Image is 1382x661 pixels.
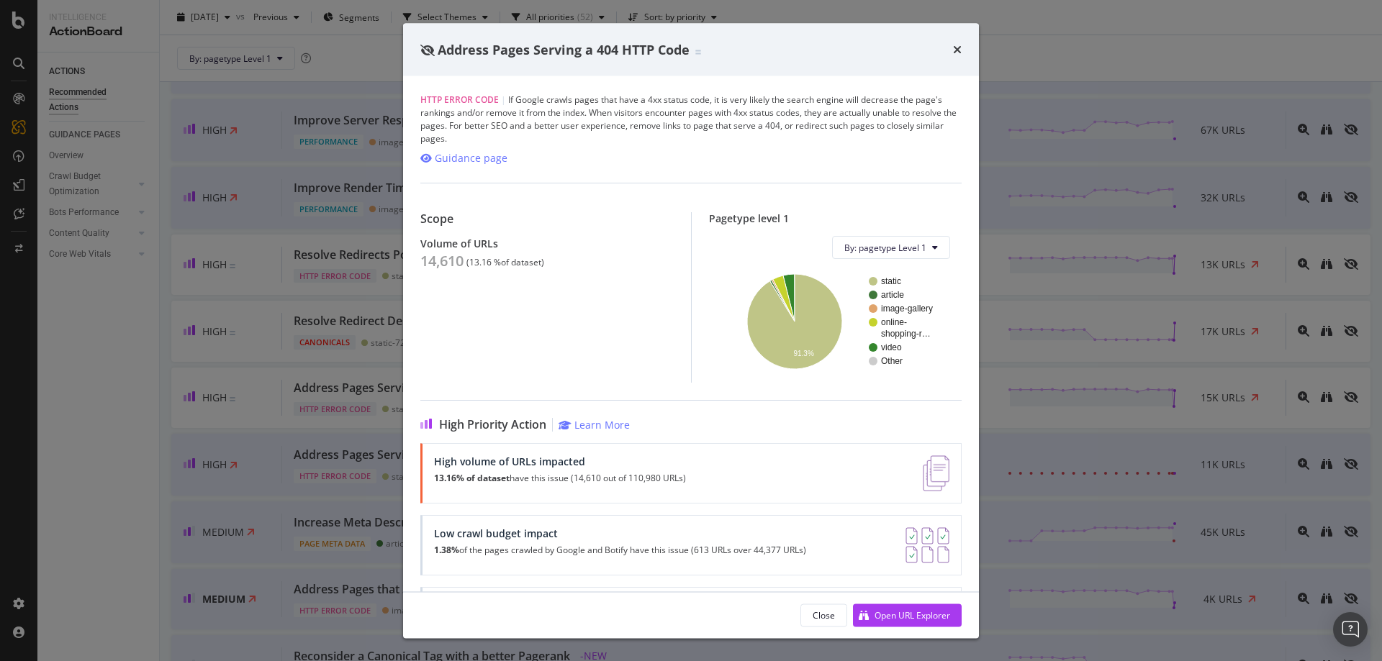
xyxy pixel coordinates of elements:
text: article [881,290,904,300]
p: have this issue (14,610 out of 110,980 URLs) [434,473,686,483]
a: Learn More [559,418,630,432]
div: Open URL Explorer [875,608,950,621]
text: video [881,342,902,352]
button: Close [800,603,847,626]
div: Learn More [574,418,630,432]
div: Close [813,608,835,621]
div: eye-slash [420,44,435,55]
button: By: pagetype Level 1 [832,236,950,259]
div: ( 13.16 % of dataset ) [466,257,544,268]
text: image-gallery [881,304,933,314]
span: High Priority Action [439,418,546,432]
div: If Google crawls pages that have a 4xx status code, it is very likely the search engine will decr... [420,94,962,145]
div: 14,610 [420,252,464,270]
img: e5DMFwAAAABJRU5ErkJggg== [923,455,949,491]
div: Open Intercom Messenger [1333,612,1368,647]
text: online- [881,317,907,327]
div: Guidance page [435,151,507,165]
p: of the pages crawled by Google and Botify have this issue (613 URLs over 44,377 URLs) [434,545,806,555]
div: Scope [420,212,674,226]
strong: 1.38% [434,544,459,556]
span: HTTP Error Code [420,94,499,106]
strong: 13.16% of dataset [434,472,510,484]
img: Equal [695,50,701,54]
text: 91.3% [793,350,813,357]
svg: A chart. [721,270,945,371]
div: Low crawl budget impact [434,527,806,539]
span: By: pagetype Level 1 [844,241,926,253]
a: Guidance page [420,151,507,165]
div: Pagetype level 1 [709,212,962,224]
div: Volume of URLs [420,237,674,250]
button: Open URL Explorer [853,603,962,626]
span: Address Pages Serving a 404 HTTP Code [438,40,690,58]
div: modal [403,23,979,638]
text: static [881,276,901,286]
img: AY0oso9MOvYAAAAASUVORK5CYII= [905,527,949,563]
span: | [501,94,506,106]
text: Other [881,356,903,366]
text: shopping-r… [881,329,931,339]
div: times [953,40,962,59]
div: High volume of URLs impacted [434,455,686,468]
